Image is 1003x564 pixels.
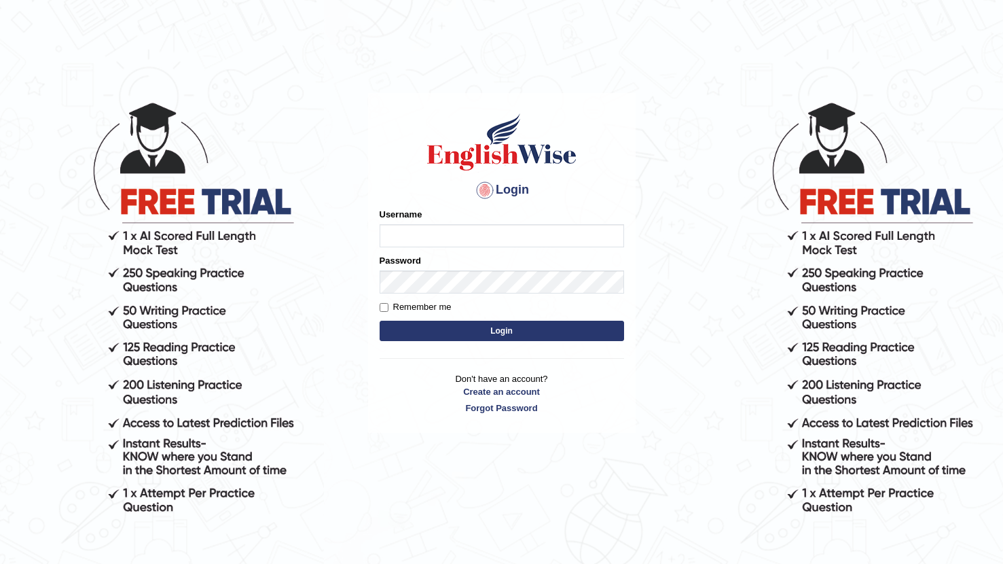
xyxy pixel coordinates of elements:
[424,111,579,173] img: Logo of English Wise sign in for intelligent practice with AI
[380,208,422,221] label: Username
[380,402,624,415] a: Forgot Password
[380,385,624,398] a: Create an account
[380,300,452,314] label: Remember me
[380,254,421,267] label: Password
[380,372,624,415] p: Don't have an account?
[380,179,624,201] h4: Login
[380,321,624,341] button: Login
[380,303,388,312] input: Remember me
